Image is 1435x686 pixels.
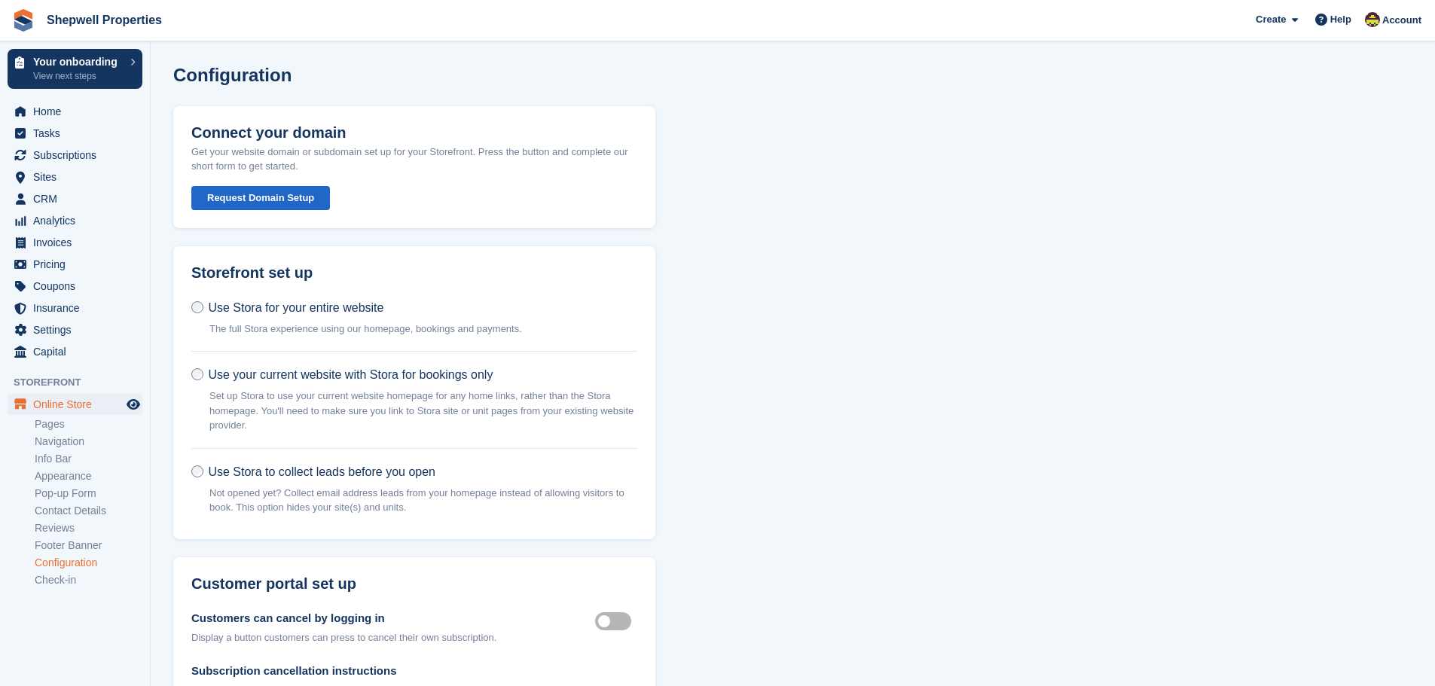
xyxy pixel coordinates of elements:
a: menu [8,341,142,362]
span: CRM [33,188,124,209]
a: Appearance [35,469,142,483]
h1: Configuration [173,65,292,85]
span: Subscriptions [33,145,124,166]
span: Use Stora to collect leads before you open [208,465,435,478]
h2: Connect your domain [191,124,347,142]
span: Coupons [33,276,124,297]
a: menu [8,276,142,297]
a: Info Bar [35,452,142,466]
span: Insurance [33,297,124,319]
span: Pricing [33,254,124,275]
a: Shepwell Properties [41,8,168,32]
span: Use your current website with Stora for bookings only [208,368,493,381]
span: Invoices [33,232,124,253]
a: menu [8,319,142,340]
span: Settings [33,319,124,340]
a: Pages [35,417,142,431]
a: menu [8,123,142,144]
input: Use Stora to collect leads before you open Not opened yet? Collect email address leads from your ... [191,465,203,477]
a: menu [8,254,142,275]
a: menu [8,232,142,253]
a: menu [8,210,142,231]
p: The full Stora experience using our homepage, bookings and payments. [209,322,522,337]
h2: Customer portal set up [191,575,637,593]
a: Preview store [124,395,142,413]
a: Configuration [35,556,142,570]
span: Online Store [33,394,124,415]
a: Navigation [35,434,142,449]
input: Use Stora for your entire website The full Stora experience using our homepage, bookings and paym... [191,301,203,313]
span: Analytics [33,210,124,231]
a: menu [8,297,142,319]
p: Your onboarding [33,56,123,67]
a: Contact Details [35,504,142,518]
span: Capital [33,341,124,362]
a: menu [8,101,142,122]
a: menu [8,394,142,415]
a: menu [8,145,142,166]
span: Create [1256,12,1286,27]
span: Storefront [14,375,150,390]
button: Request Domain Setup [191,186,330,211]
span: Help [1330,12,1351,27]
label: Customer self cancellable [595,620,637,623]
h2: Storefront set up [191,264,637,282]
input: Use your current website with Stora for bookings only Set up Stora to use your current website ho... [191,368,203,380]
a: Pop-up Form [35,486,142,501]
a: menu [8,188,142,209]
span: Tasks [33,123,124,144]
span: Sites [33,166,124,188]
span: Account [1382,13,1421,28]
a: Footer Banner [35,538,142,553]
p: View next steps [33,69,123,83]
a: Your onboarding View next steps [8,49,142,89]
p: Not opened yet? Collect email address leads from your homepage instead of allowing visitors to bo... [209,486,637,515]
p: Get your website domain or subdomain set up for your Storefront. Press the button and complete ou... [191,145,637,174]
img: stora-icon-8386f47178a22dfd0bd8f6a31ec36ba5ce8667c1dd55bd0f319d3a0aa187defe.svg [12,9,35,32]
div: Subscription cancellation instructions [191,663,637,680]
a: menu [8,166,142,188]
span: Home [33,101,124,122]
a: Reviews [35,521,142,535]
a: Check-in [35,573,142,587]
div: Display a button customers can press to cancel their own subscription. [191,630,496,645]
span: Use Stora for your entire website [208,301,383,314]
p: Set up Stora to use your current website homepage for any home links, rather than the Stora homep... [209,389,637,433]
img: Dan Shepherd [1365,12,1380,27]
div: Customers can cancel by logging in [191,610,496,627]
